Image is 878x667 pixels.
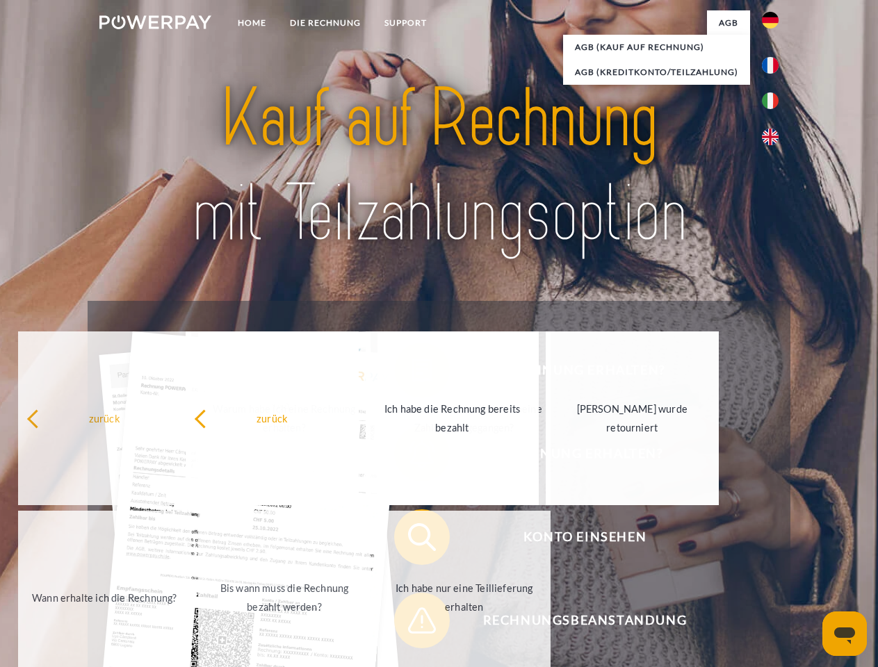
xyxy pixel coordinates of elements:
[26,588,183,607] div: Wann erhalte ich die Rechnung?
[278,10,373,35] a: DIE RECHNUNG
[206,579,363,616] div: Bis wann muss die Rechnung bezahlt werden?
[99,15,211,29] img: logo-powerpay-white.svg
[26,409,183,427] div: zurück
[194,409,350,427] div: zurück
[394,509,756,565] button: Konto einsehen
[762,12,779,28] img: de
[386,579,542,616] div: Ich habe nur eine Teillieferung erhalten
[762,92,779,109] img: it
[414,509,755,565] span: Konto einsehen
[226,10,278,35] a: Home
[133,67,745,266] img: title-powerpay_de.svg
[563,35,750,60] a: AGB (Kauf auf Rechnung)
[374,400,530,437] div: Ich habe die Rechnung bereits bezahlt
[563,60,750,85] a: AGB (Kreditkonto/Teilzahlung)
[373,10,439,35] a: SUPPORT
[554,400,710,437] div: [PERSON_NAME] wurde retourniert
[762,57,779,74] img: fr
[762,129,779,145] img: en
[414,593,755,648] span: Rechnungsbeanstandung
[822,611,867,656] iframe: Schaltfläche zum Öffnen des Messaging-Fensters
[707,10,750,35] a: agb
[394,593,756,648] button: Rechnungsbeanstandung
